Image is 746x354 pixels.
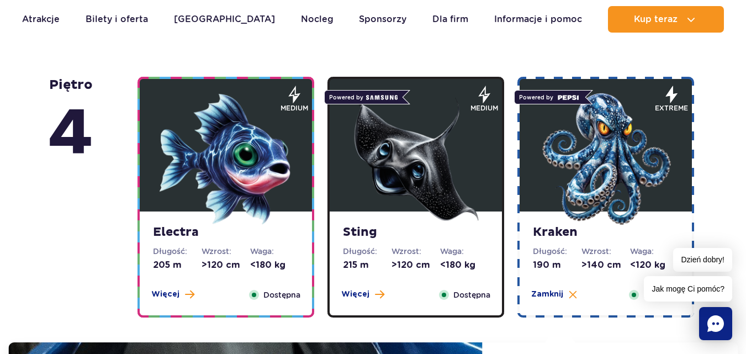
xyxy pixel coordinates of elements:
dd: >120 cm [391,259,440,271]
button: Więcej [151,289,194,300]
a: Bilety i oferta [86,6,148,33]
dt: Wzrost: [391,246,440,257]
span: Powered by [514,90,585,104]
dt: Długość: [533,246,581,257]
a: Atrakcje [22,6,60,33]
dd: 190 m [533,259,581,271]
img: 683e9dc030483830179588.png [160,93,292,225]
dt: Waga: [630,246,679,257]
button: Więcej [341,289,384,300]
span: Zamknij [531,289,563,300]
span: Dostępna [263,289,300,301]
span: Jak mogę Ci pomóc? [644,276,732,302]
button: Zamknij [531,289,577,300]
dt: Długość: [343,246,391,257]
span: Kup teraz [634,14,678,24]
img: 683e9dd6f19b1268161416.png [350,93,482,225]
span: Dostępna [453,289,490,301]
span: Dostępna [643,289,680,301]
dt: Waga: [250,246,299,257]
dd: <180 kg [440,259,489,271]
div: Chat [699,307,732,340]
span: Więcej [341,289,369,300]
a: Dla firm [432,6,468,33]
a: Informacje i pomoc [494,6,582,33]
a: [GEOGRAPHIC_DATA] [174,6,275,33]
dd: <120 kg [630,259,679,271]
strong: piętro [48,77,93,175]
span: 4 [48,93,93,175]
strong: Kraken [533,225,679,240]
strong: Sting [343,225,489,240]
dd: 205 m [153,259,202,271]
a: Nocleg [301,6,334,33]
a: Sponsorzy [359,6,406,33]
dt: Waga: [440,246,489,257]
strong: Electra [153,225,299,240]
span: medium [470,103,498,113]
dt: Długość: [153,246,202,257]
img: 683e9df96f1c7957131151.png [539,93,672,225]
dd: <180 kg [250,259,299,271]
dd: >120 cm [202,259,250,271]
span: extreme [655,103,688,113]
button: Kup teraz [608,6,724,33]
dd: 215 m [343,259,391,271]
dt: Wzrost: [581,246,630,257]
span: Powered by [324,90,403,104]
span: Dzień dobry! [673,248,732,272]
span: Więcej [151,289,179,300]
span: medium [281,103,308,113]
dt: Wzrost: [202,246,250,257]
dd: >140 cm [581,259,630,271]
